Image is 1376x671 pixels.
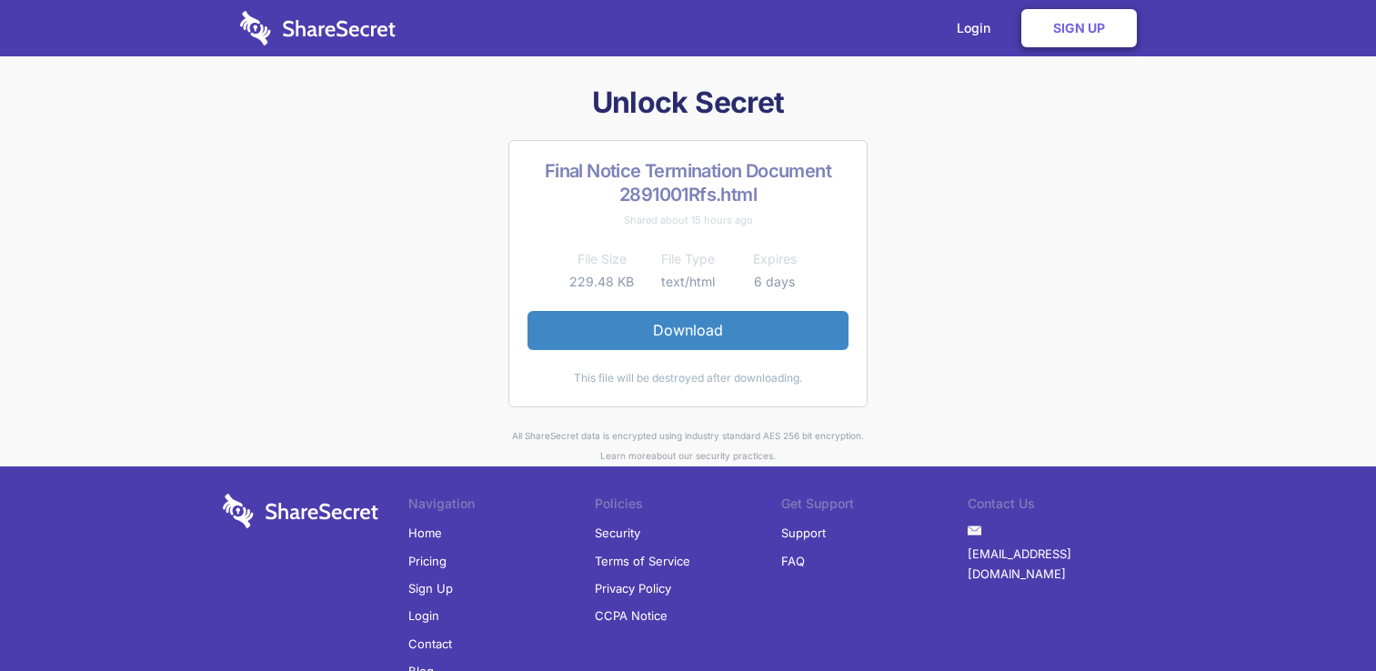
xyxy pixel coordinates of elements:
a: Home [408,519,442,546]
a: Sign Up [408,575,453,602]
a: Download [527,311,849,349]
a: FAQ [781,547,805,575]
td: text/html [645,271,731,293]
td: 6 days [731,271,818,293]
img: logo-wordmark-white-trans-d4663122ce5f474addd5e946df7df03e33cb6a1c49d2221995e7729f52c070b2.svg [240,11,396,45]
a: Privacy Policy [595,575,671,602]
a: Contact [408,630,452,657]
li: Contact Us [968,494,1154,519]
a: [EMAIL_ADDRESS][DOMAIN_NAME] [968,540,1154,588]
a: Security [595,519,640,546]
h2: Final Notice Termination Document 2891001Rfs.html [527,159,849,206]
th: Expires [731,248,818,270]
th: File Type [645,248,731,270]
td: 229.48 KB [558,271,645,293]
div: This file will be destroyed after downloading. [527,368,849,388]
div: Shared about 15 hours ago [527,210,849,230]
img: logo-wordmark-white-trans-d4663122ce5f474addd5e946df7df03e33cb6a1c49d2221995e7729f52c070b2.svg [223,494,378,528]
a: Pricing [408,547,447,575]
li: Navigation [408,494,595,519]
h1: Unlock Secret [216,84,1161,122]
a: CCPA Notice [595,602,668,629]
li: Policies [595,494,781,519]
a: Login [408,602,439,629]
th: File Size [558,248,645,270]
a: Learn more [600,450,651,461]
a: Terms of Service [595,547,690,575]
a: Sign Up [1021,9,1137,47]
div: All ShareSecret data is encrypted using industry standard AES 256 bit encryption. about our secur... [216,426,1161,466]
li: Get Support [781,494,968,519]
a: Support [781,519,826,546]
